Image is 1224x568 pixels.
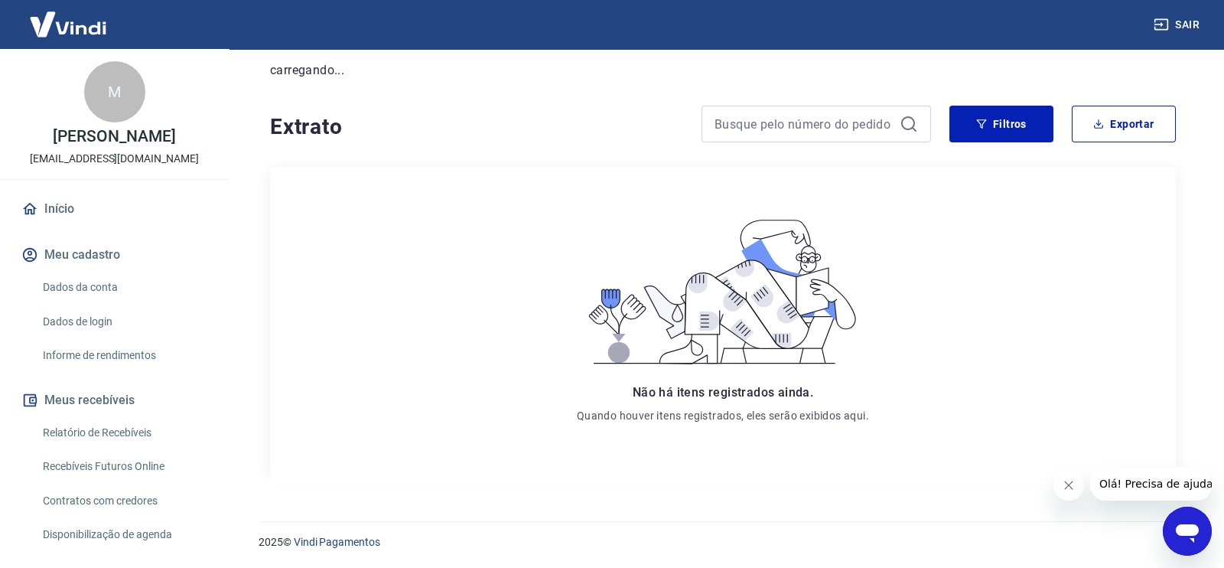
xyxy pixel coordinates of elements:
[9,11,129,23] span: Olá! Precisa de ajuda?
[633,385,813,400] span: Não há itens registrados ainda.
[37,340,210,371] a: Informe de rendimentos
[18,384,210,417] button: Meus recebíveis
[37,306,210,338] a: Dados de login
[30,151,199,167] p: [EMAIL_ADDRESS][DOMAIN_NAME]
[294,536,380,548] a: Vindi Pagamentos
[37,272,210,303] a: Dados da conta
[84,61,145,122] div: M
[1163,507,1212,556] iframe: Botão para abrir a janela de mensagens
[577,408,869,423] p: Quando houver itens registrados, eles serão exibidos aqui.
[37,417,210,449] a: Relatório de Recebíveis
[270,61,1176,80] p: carregando...
[1053,470,1084,501] iframe: Fechar mensagem
[37,519,210,550] a: Disponibilização de agenda
[1072,106,1176,142] button: Exportar
[270,112,683,142] h4: Extrato
[37,451,210,482] a: Recebíveis Futuros Online
[1090,467,1212,501] iframe: Mensagem da empresa
[18,1,118,47] img: Vindi
[37,485,210,517] a: Contratos com credores
[949,106,1053,142] button: Filtros
[18,238,210,272] button: Meu cadastro
[53,129,175,145] p: [PERSON_NAME]
[1151,11,1206,39] button: Sair
[259,534,1187,550] p: 2025 ©
[715,113,894,135] input: Busque pelo número do pedido
[18,192,210,226] a: Início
